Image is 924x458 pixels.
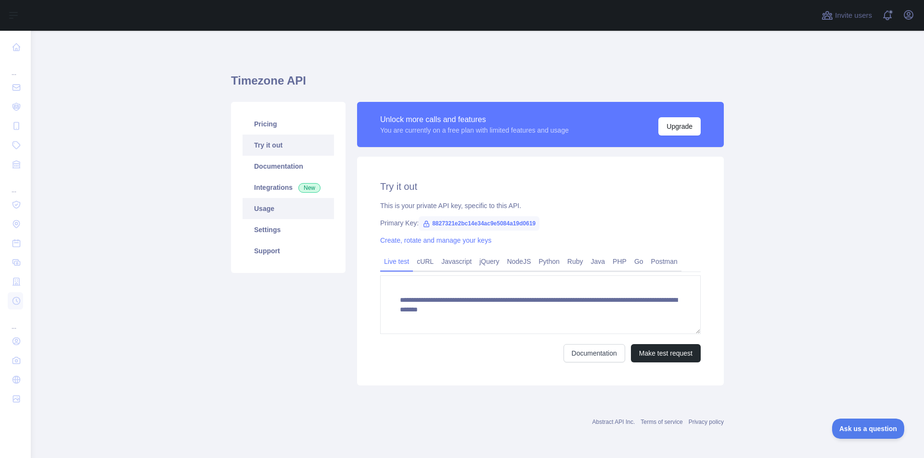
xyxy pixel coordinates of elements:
div: Primary Key: [380,218,701,228]
a: Java [587,254,609,269]
a: PHP [609,254,630,269]
div: ... [8,175,23,194]
a: Documentation [243,156,334,177]
a: Abstract API Inc. [592,419,635,425]
a: Try it out [243,135,334,156]
a: Javascript [437,254,475,269]
a: NodeJS [503,254,535,269]
a: Live test [380,254,413,269]
button: Upgrade [658,117,701,136]
div: ... [8,58,23,77]
a: cURL [413,254,437,269]
a: Go [630,254,647,269]
a: Usage [243,198,334,219]
a: Terms of service [641,419,682,425]
h2: Try it out [380,180,701,193]
a: jQuery [475,254,503,269]
a: Support [243,240,334,261]
h1: Timezone API [231,73,724,96]
a: Create, rotate and manage your keys [380,236,491,244]
div: This is your private API key, specific to this API. [380,201,701,210]
button: Invite users [820,8,874,23]
div: ... [8,311,23,331]
iframe: Toggle Customer Support [832,419,905,439]
a: Python [535,254,564,269]
button: Make test request [631,344,701,362]
span: New [298,183,321,193]
a: Pricing [243,113,334,135]
a: Integrations New [243,177,334,198]
a: Ruby [564,254,587,269]
a: Documentation [564,344,625,362]
a: Postman [647,254,681,269]
span: 8827321e2bc14e34ac9e5084a19d0619 [419,216,539,231]
a: Settings [243,219,334,240]
div: You are currently on a free plan with limited features and usage [380,125,569,135]
div: Unlock more calls and features [380,114,569,125]
span: Invite users [835,10,872,21]
a: Privacy policy [689,419,724,425]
